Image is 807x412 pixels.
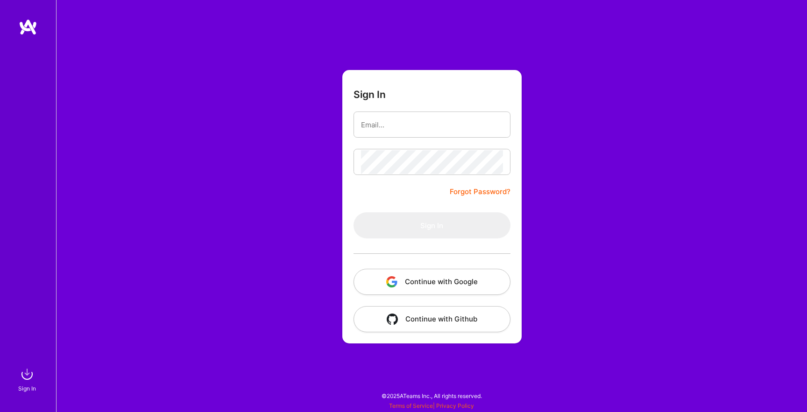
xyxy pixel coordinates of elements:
[436,402,474,409] a: Privacy Policy
[56,384,807,407] div: © 2025 ATeams Inc., All rights reserved.
[354,306,510,332] button: Continue with Github
[20,365,36,393] a: sign inSign In
[389,402,474,409] span: |
[18,365,36,384] img: sign in
[386,276,397,287] img: icon
[18,384,36,393] div: Sign In
[354,89,386,100] h3: Sign In
[354,269,510,295] button: Continue with Google
[361,113,503,137] input: Email...
[387,314,398,325] img: icon
[389,402,433,409] a: Terms of Service
[450,186,510,197] a: Forgot Password?
[19,19,37,35] img: logo
[354,212,510,238] button: Sign In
